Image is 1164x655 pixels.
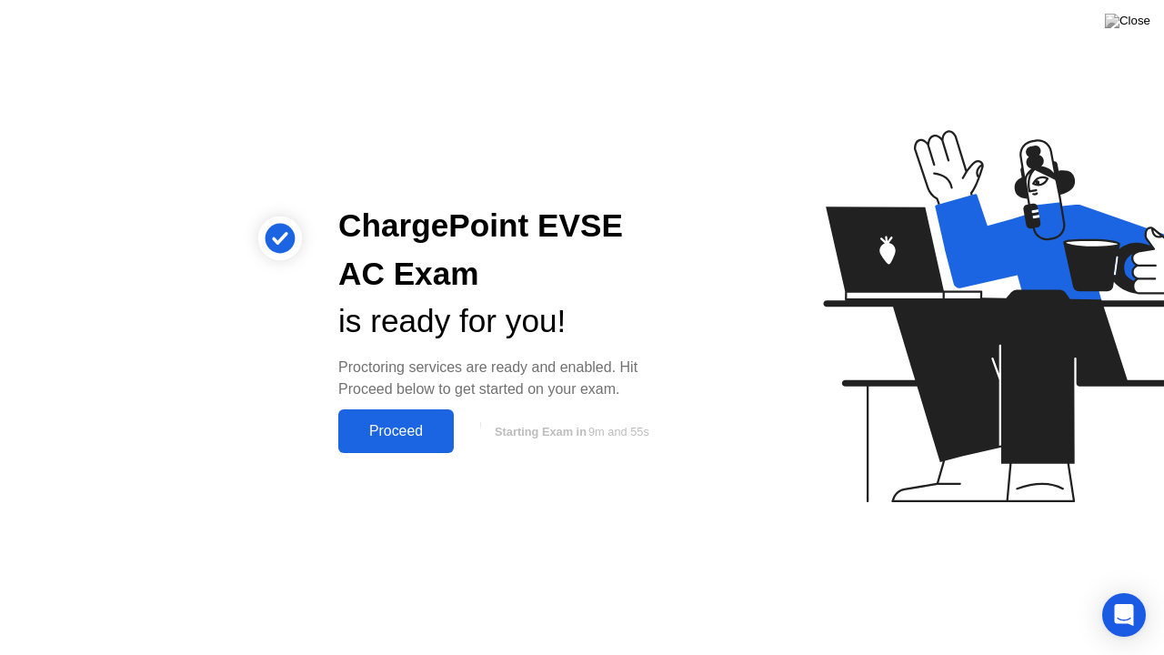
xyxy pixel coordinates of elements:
button: Starting Exam in9m and 55s [463,414,677,448]
div: is ready for you! [338,297,677,346]
span: 9m and 55s [588,425,649,438]
div: ChargePoint EVSE AC Exam [338,202,677,298]
div: Open Intercom Messenger [1102,593,1146,637]
button: Proceed [338,409,454,453]
img: Close [1105,14,1150,28]
div: Proctoring services are ready and enabled. Hit Proceed below to get started on your exam. [338,357,677,400]
div: Proceed [344,423,448,439]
